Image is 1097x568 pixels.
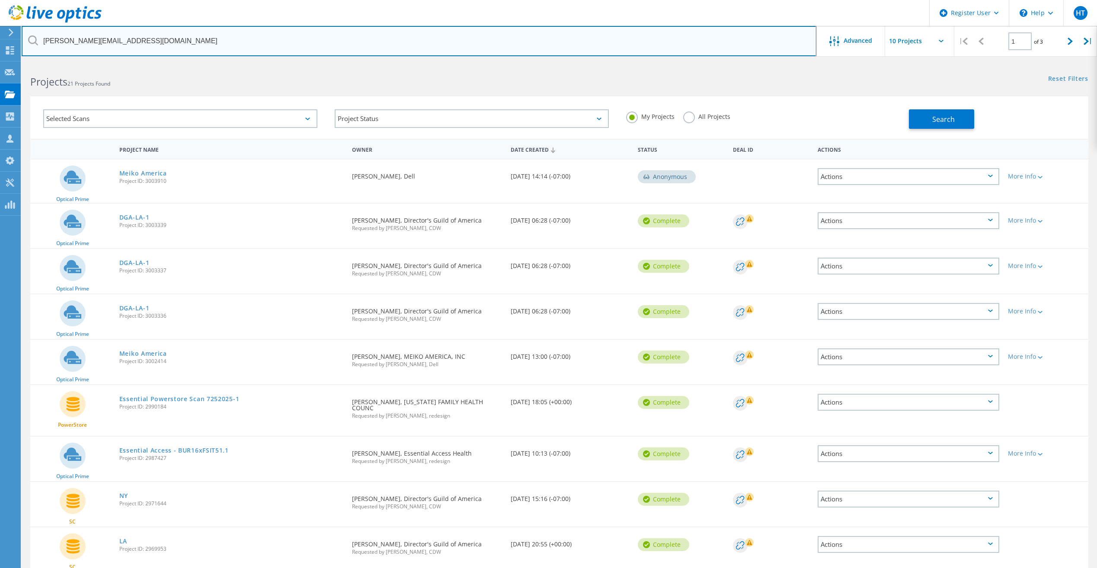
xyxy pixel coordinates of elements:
[119,305,150,311] a: DGA-LA-1
[506,437,633,465] div: [DATE] 10:13 (-07:00)
[638,538,689,551] div: Complete
[69,519,76,524] span: SC
[56,377,89,382] span: Optical Prime
[56,332,89,337] span: Optical Prime
[954,26,972,57] div: |
[119,359,343,364] span: Project ID: 3002414
[30,75,67,89] b: Projects
[119,456,343,461] span: Project ID: 2987427
[638,260,689,273] div: Complete
[818,212,999,229] div: Actions
[818,445,999,462] div: Actions
[729,141,813,157] div: Deal Id
[1076,10,1085,16] span: HT
[56,197,89,202] span: Optical Prime
[9,18,102,24] a: Live Optics Dashboard
[506,482,633,511] div: [DATE] 15:16 (-07:00)
[67,80,110,87] span: 21 Projects Found
[506,340,633,368] div: [DATE] 13:00 (-07:00)
[119,223,343,228] span: Project ID: 3003339
[506,204,633,232] div: [DATE] 06:28 (-07:00)
[633,141,729,157] div: Status
[348,141,506,157] div: Owner
[818,168,999,185] div: Actions
[22,26,816,56] input: Search projects by name, owner, ID, company, etc
[119,546,343,552] span: Project ID: 2969953
[638,351,689,364] div: Complete
[348,160,506,188] div: [PERSON_NAME], Dell
[115,141,348,157] div: Project Name
[1008,173,1084,179] div: More Info
[506,160,633,188] div: [DATE] 14:14 (-07:00)
[1008,308,1084,314] div: More Info
[58,422,87,428] span: PowerStore
[818,303,999,320] div: Actions
[348,385,506,427] div: [PERSON_NAME], [US_STATE] FAMILY HEALTH COUNC
[348,527,506,563] div: [PERSON_NAME], Director's Guild of America
[932,115,955,124] span: Search
[626,112,675,120] label: My Projects
[352,459,502,464] span: Requested by [PERSON_NAME], redesign
[119,404,343,409] span: Project ID: 2990184
[119,214,150,220] a: DGA-LA-1
[1079,26,1097,57] div: |
[844,38,872,44] span: Advanced
[1020,9,1027,17] svg: \n
[119,170,167,176] a: Meiko America
[352,226,502,231] span: Requested by [PERSON_NAME], CDW
[506,527,633,556] div: [DATE] 20:55 (+00:00)
[335,109,609,128] div: Project Status
[56,286,89,291] span: Optical Prime
[352,316,502,322] span: Requested by [PERSON_NAME], CDW
[348,249,506,285] div: [PERSON_NAME], Director's Guild of America
[352,271,502,276] span: Requested by [PERSON_NAME], CDW
[638,447,689,460] div: Complete
[352,413,502,418] span: Requested by [PERSON_NAME], redesign
[638,305,689,318] div: Complete
[352,549,502,555] span: Requested by [PERSON_NAME], CDW
[683,112,730,120] label: All Projects
[119,501,343,506] span: Project ID: 2971644
[818,258,999,274] div: Actions
[119,268,343,273] span: Project ID: 3003337
[506,141,633,157] div: Date Created
[818,491,999,507] div: Actions
[119,313,343,319] span: Project ID: 3003336
[638,214,689,227] div: Complete
[348,482,506,518] div: [PERSON_NAME], Director's Guild of America
[818,348,999,365] div: Actions
[1008,354,1084,360] div: More Info
[119,396,240,402] a: Essential Powerstore Scan 7252025-1
[348,437,506,472] div: [PERSON_NAME], Essential Access Health
[119,538,127,544] a: LA
[1034,38,1043,45] span: of 3
[1008,217,1084,223] div: More Info
[56,241,89,246] span: Optical Prime
[56,474,89,479] span: Optical Prime
[119,493,128,499] a: NY
[1048,76,1088,83] a: Reset Filters
[1008,263,1084,269] div: More Info
[506,294,633,323] div: [DATE] 06:28 (-07:00)
[348,294,506,330] div: [PERSON_NAME], Director's Guild of America
[352,362,502,367] span: Requested by [PERSON_NAME], Dell
[119,179,343,184] span: Project ID: 3003910
[638,170,696,183] div: Anonymous
[506,249,633,278] div: [DATE] 06:28 (-07:00)
[1008,450,1084,456] div: More Info
[352,504,502,509] span: Requested by [PERSON_NAME], CDW
[818,394,999,411] div: Actions
[638,493,689,506] div: Complete
[909,109,974,129] button: Search
[506,385,633,414] div: [DATE] 18:05 (+00:00)
[813,141,1004,157] div: Actions
[818,536,999,553] div: Actions
[119,351,167,357] a: Meiko America
[638,396,689,409] div: Complete
[43,109,317,128] div: Selected Scans
[119,260,150,266] a: DGA-LA-1
[348,204,506,239] div: [PERSON_NAME], Director's Guild of America
[119,447,229,453] a: Essential Access - BUR16xFSIT51.1
[348,340,506,376] div: [PERSON_NAME], MEIKO AMERICA, INC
